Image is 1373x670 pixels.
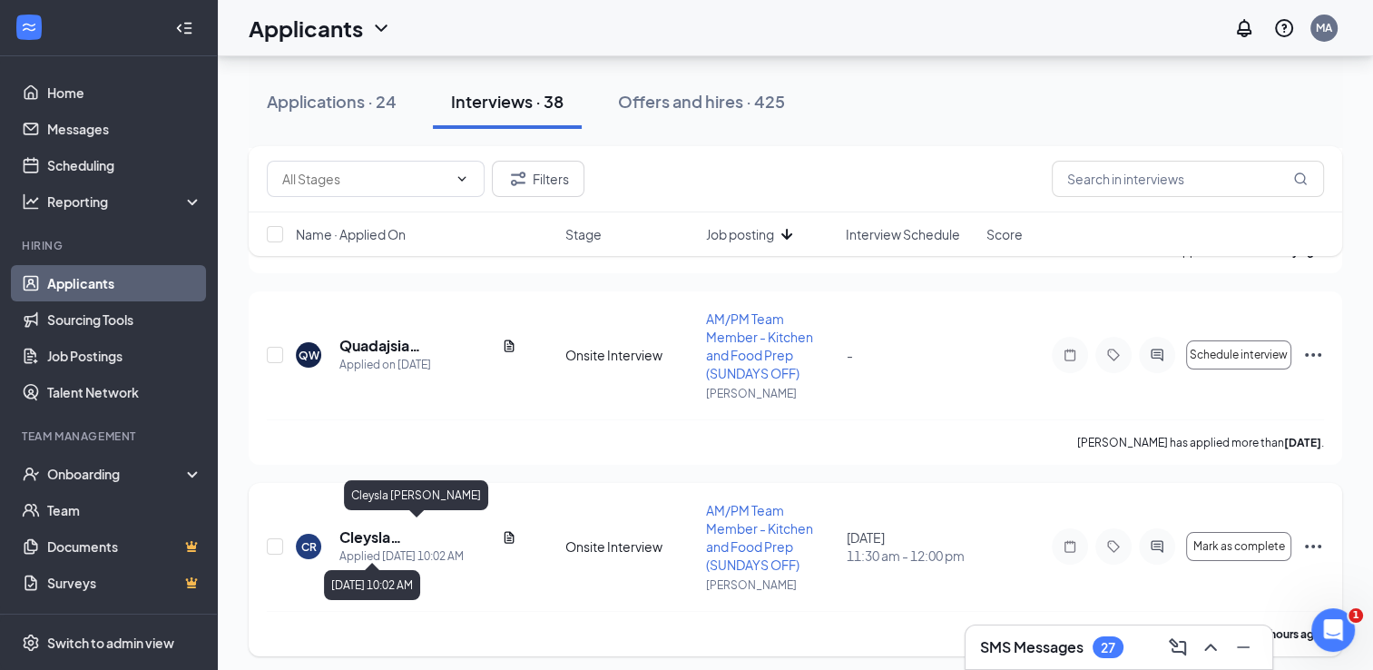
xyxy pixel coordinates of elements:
[1052,161,1324,197] input: Search in interviews
[22,634,40,652] svg: Settings
[706,225,774,243] span: Job posting
[1302,344,1324,366] svg: Ellipses
[1146,348,1168,362] svg: ActiveChat
[22,238,199,253] div: Hiring
[20,18,38,36] svg: WorkstreamLogo
[1186,340,1291,369] button: Schedule interview
[1103,539,1124,554] svg: Tag
[296,225,406,243] span: Name · Applied On
[1146,539,1168,554] svg: ActiveChat
[47,111,202,147] a: Messages
[565,346,695,364] div: Onsite Interview
[47,338,202,374] a: Job Postings
[1190,349,1288,361] span: Schedule interview
[47,74,202,111] a: Home
[1273,17,1295,39] svg: QuestionInfo
[706,310,813,381] span: AM/PM Team Member - Kitchen and Food Prep (SUNDAYS OFF)
[565,537,695,556] div: Onsite Interview
[1193,540,1285,553] span: Mark as complete
[47,528,202,565] a: DocumentsCrown
[565,225,602,243] span: Stage
[1103,348,1124,362] svg: Tag
[1261,627,1321,641] b: 7 hours ago
[1059,348,1081,362] svg: Note
[455,172,469,186] svg: ChevronDown
[1284,436,1321,449] b: [DATE]
[47,147,202,183] a: Scheduling
[339,527,495,547] h5: Cleysla [PERSON_NAME]
[980,637,1084,657] h3: SMS Messages
[846,528,976,565] div: [DATE]
[1311,608,1355,652] iframe: Intercom live chat
[492,161,584,197] button: Filter Filters
[1200,636,1221,658] svg: ChevronUp
[339,356,516,374] div: Applied on [DATE]
[507,168,529,190] svg: Filter
[339,547,516,566] div: Applied [DATE] 10:02 AM
[1233,17,1255,39] svg: Notifications
[175,19,193,37] svg: Collapse
[47,192,203,211] div: Reporting
[706,386,836,401] p: [PERSON_NAME]
[846,547,976,565] span: 11:30 am - 12:00 pm
[267,90,397,113] div: Applications · 24
[1196,633,1225,662] button: ChevronUp
[1167,636,1189,658] svg: ComposeMessage
[47,634,174,652] div: Switch to admin view
[47,265,202,301] a: Applicants
[1229,633,1258,662] button: Minimize
[344,480,488,510] div: Cleysla [PERSON_NAME]
[22,192,40,211] svg: Analysis
[618,90,785,113] div: Offers and hires · 425
[47,301,202,338] a: Sourcing Tools
[706,502,813,573] span: AM/PM Team Member - Kitchen and Food Prep (SUNDAYS OFF)
[47,374,202,410] a: Talent Network
[1163,633,1192,662] button: ComposeMessage
[846,347,852,363] span: -
[22,465,40,483] svg: UserCheck
[47,492,202,528] a: Team
[301,539,317,555] div: CR
[1302,536,1324,557] svg: Ellipses
[502,530,516,545] svg: Document
[370,17,392,39] svg: ChevronDown
[22,429,199,444] div: Team Management
[282,169,447,189] input: All Stages
[1077,435,1324,450] p: [PERSON_NAME] has applied more than .
[47,465,187,483] div: Onboarding
[1293,172,1308,186] svg: MagnifyingGlass
[324,570,420,600] div: [DATE] 10:02 AM
[1316,20,1332,35] div: MA
[1101,640,1115,655] div: 27
[1232,636,1254,658] svg: Minimize
[451,90,564,113] div: Interviews · 38
[502,339,516,353] svg: Document
[47,565,202,601] a: SurveysCrown
[1186,532,1291,561] button: Mark as complete
[776,223,798,245] svg: ArrowDown
[1348,608,1363,623] span: 1
[339,336,495,356] h5: Quadajsia [PERSON_NAME]
[986,225,1023,243] span: Score
[1059,539,1081,554] svg: Note
[299,348,319,363] div: QW
[706,577,836,593] p: [PERSON_NAME]
[249,13,363,44] h1: Applicants
[846,225,960,243] span: Interview Schedule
